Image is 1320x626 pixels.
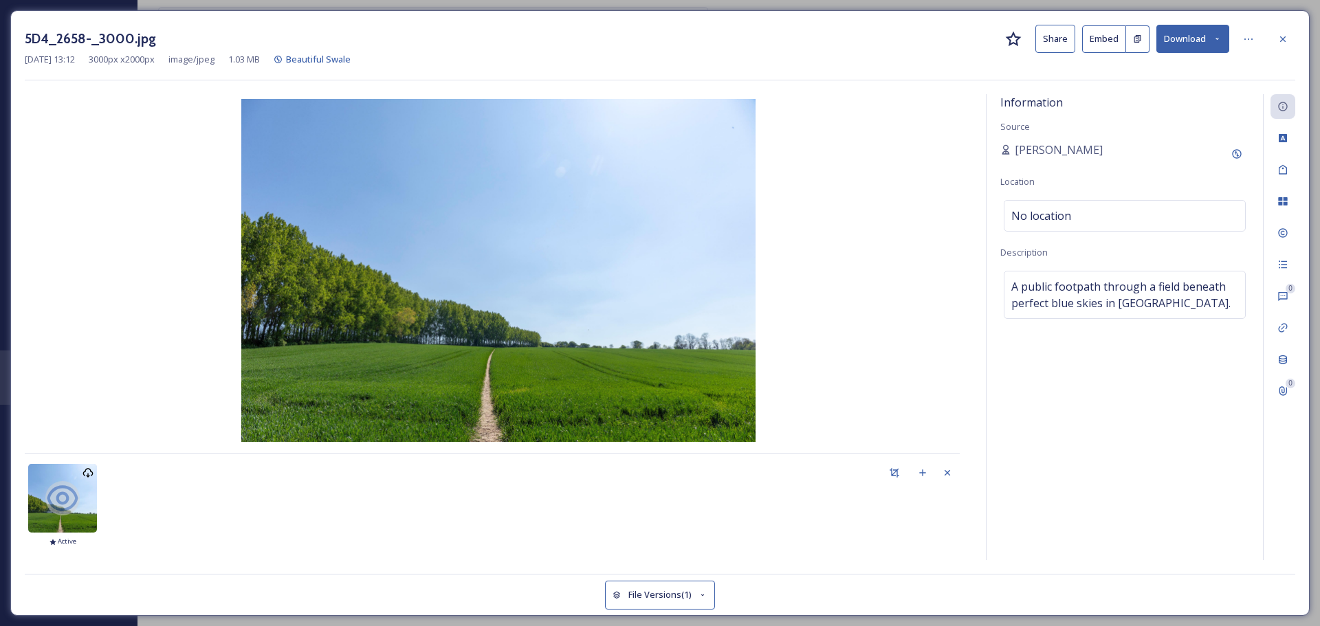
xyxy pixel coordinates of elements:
[605,581,715,609] button: File Versions(1)
[25,29,156,49] h3: 5D4_2658-_3000.jpg
[168,53,214,66] span: image/jpeg
[1011,278,1238,311] span: A public footpath through a field beneath perfect blue skies in [GEOGRAPHIC_DATA].
[89,53,155,66] span: 3000 px x 2000 px
[1000,175,1035,188] span: Location
[1000,95,1063,110] span: Information
[1286,379,1295,388] div: 0
[1015,142,1103,158] span: [PERSON_NAME]
[25,53,75,66] span: [DATE] 13:12
[25,99,972,442] img: 5D4_2658-_3000.jpg
[1286,284,1295,293] div: 0
[1082,25,1126,53] button: Embed
[58,537,76,546] span: Active
[286,53,351,65] span: Beautiful Swale
[1000,120,1030,133] span: Source
[1035,25,1075,53] button: Share
[1011,208,1071,224] span: No location
[1000,246,1048,258] span: Description
[228,53,260,66] span: 1.03 MB
[1156,25,1229,53] button: Download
